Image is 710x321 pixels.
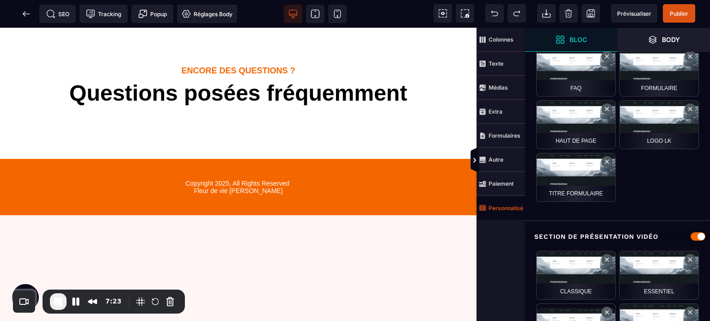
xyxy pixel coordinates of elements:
[17,5,36,23] span: Retour
[485,4,504,23] span: Défaire
[328,5,347,23] span: Voir mobile
[537,4,556,23] span: Importer
[662,36,680,43] strong: Body
[489,108,502,115] strong: Extra
[477,100,525,124] span: Extra
[489,156,503,163] strong: Autre
[477,76,525,100] span: Médias
[581,4,600,23] span: Enregistrer
[617,10,651,17] span: Prévisualiser
[569,36,587,43] strong: Bloc
[138,9,167,18] span: Popup
[306,5,324,23] span: Voir tablette
[619,251,699,300] div: Essentiel
[284,5,302,23] span: Voir bureau
[477,148,525,172] span: Autre
[489,205,523,212] strong: Personnalisé
[619,48,699,97] div: Formulaire
[46,9,69,18] span: SEO
[489,84,508,91] strong: Médias
[489,60,503,67] strong: Texte
[477,52,525,76] span: Texte
[559,4,578,23] span: Nettoyage
[67,36,410,50] text: ENCORE DES QUESTIONS ?
[525,228,710,245] div: Section de présentation vidéo
[80,5,128,23] span: Code de suivi
[619,100,699,149] div: logo LK
[131,5,173,23] span: Créer une alerte modale
[611,4,657,23] span: Aperçu
[489,180,514,187] strong: Paiement
[86,9,121,18] span: Tracking
[39,5,76,23] span: Métadata SEO
[536,100,616,149] div: Haut de page
[182,9,233,18] span: Réglages Body
[477,124,525,148] span: Formulaires
[456,4,474,23] span: Capture d'écran
[489,132,520,139] strong: Formulaires
[663,4,695,23] span: Enregistrer le contenu
[536,48,616,97] div: FAQ
[477,172,525,196] span: Paiement
[525,147,534,175] span: Afficher les vues
[525,28,618,52] span: Ouvrir les blocs
[477,28,525,52] span: Colonnes
[618,28,710,52] span: Ouvrir les calques
[536,153,616,202] div: Titre formulaire
[536,251,616,300] div: classique
[177,5,237,23] span: Favicon
[508,4,526,23] span: Rétablir
[670,10,688,17] span: Publier
[477,196,525,220] span: Personnalisé
[489,36,514,43] strong: Colonnes
[434,4,452,23] span: Voir les composants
